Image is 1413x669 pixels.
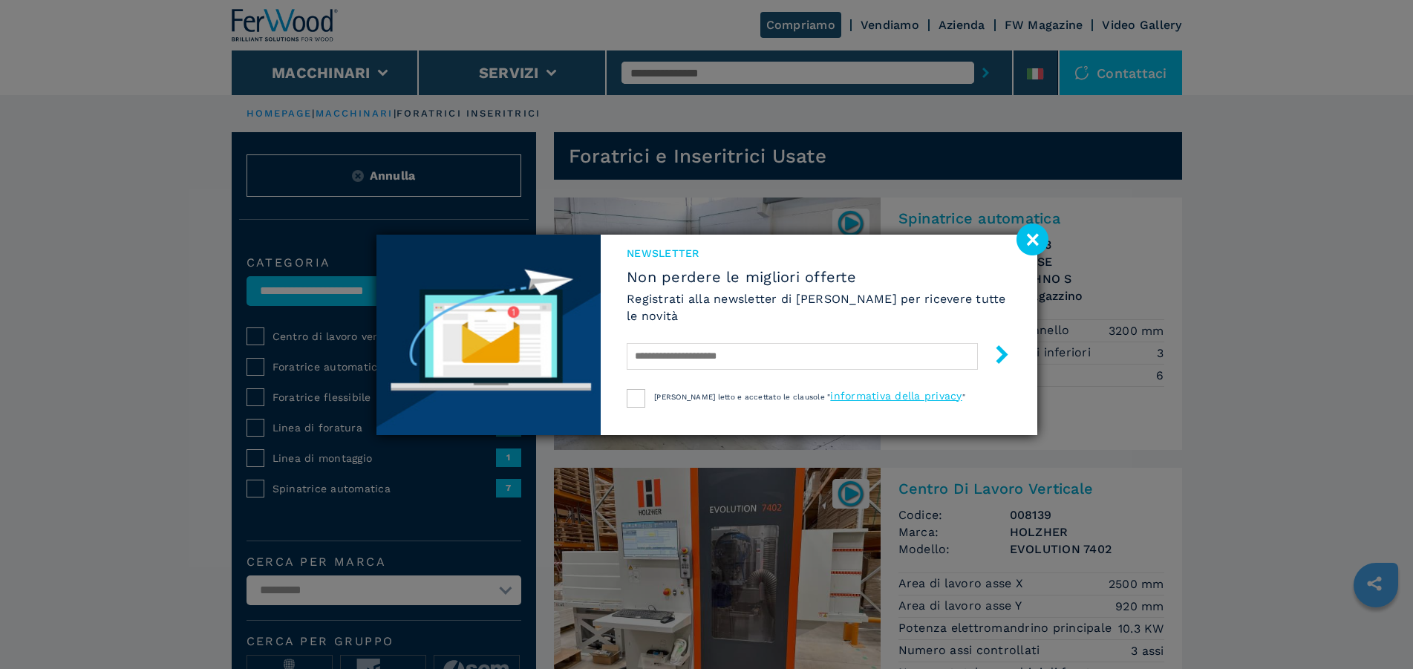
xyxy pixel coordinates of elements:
span: NEWSLETTER [627,246,1011,261]
span: [PERSON_NAME] letto e accettato le clausole " [654,393,830,401]
span: " [962,393,965,401]
a: informativa della privacy [830,390,962,402]
span: Non perdere le migliori offerte [627,268,1011,286]
img: Newsletter image [376,235,601,435]
button: submit-button [978,339,1011,374]
h6: Registrati alla newsletter di [PERSON_NAME] per ricevere tutte le novità [627,290,1011,324]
